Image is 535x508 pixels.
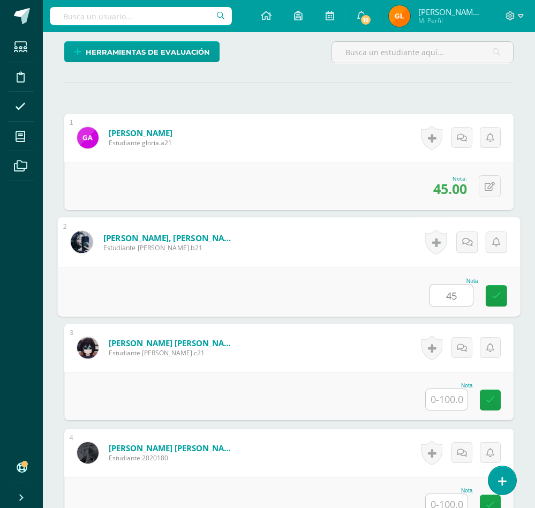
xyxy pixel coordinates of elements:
input: Busca un usuario... [50,7,232,25]
a: Herramientas de evaluación [64,41,220,62]
a: [PERSON_NAME] [PERSON_NAME] [109,443,237,453]
span: Estudiante gloria.a21 [109,138,172,147]
input: 0-100.0 [426,389,468,410]
img: 7ca654145f36941c0b4757773d7a21b0.png [71,231,93,253]
span: 19 [360,14,372,26]
div: Nota [429,278,478,284]
span: [PERSON_NAME] [PERSON_NAME] [418,6,483,17]
span: Herramientas de evaluación [86,42,210,62]
a: [PERSON_NAME], [PERSON_NAME] [103,232,236,243]
a: [PERSON_NAME] [109,128,172,138]
a: [PERSON_NAME] [PERSON_NAME] [109,338,237,348]
span: Estudiante 2020180 [109,453,237,462]
input: Busca un estudiante aquí... [332,42,513,63]
div: Nota: [433,175,467,182]
img: ea476d095289a207c2a6b931a1f79e76.png [77,337,99,358]
div: Nota [425,383,472,389]
span: Estudiante [PERSON_NAME].b21 [103,243,236,252]
div: Nota [425,488,472,494]
img: 194404a0d6c45f8730ca37553cac7b1a.png [77,127,99,148]
img: d2cef42ddc62b0eba814593b3d2dc4d6.png [389,5,410,27]
input: 0-100.0 [430,285,473,306]
span: Mi Perfil [418,16,483,25]
span: 45.00 [433,180,467,198]
span: Estudiante [PERSON_NAME].c21 [109,348,237,357]
img: ae8f675cdc2ac93a8575d964c836f19a.png [77,442,99,464]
